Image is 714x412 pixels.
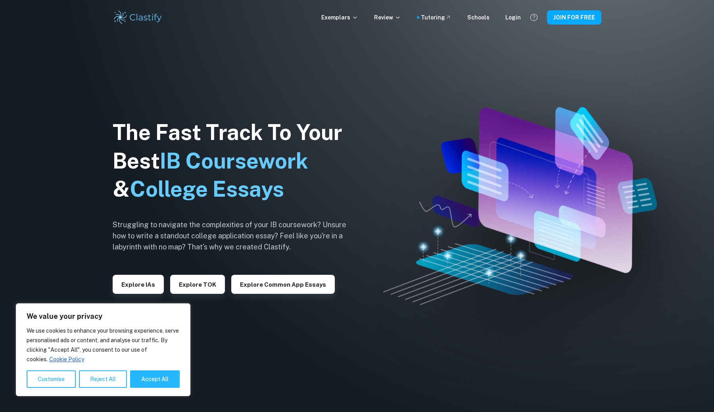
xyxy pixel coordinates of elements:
[113,219,359,253] h6: Struggling to navigate the complexities of your IB coursework? Unsure how to write a standout col...
[79,370,127,388] button: Reject All
[467,13,489,22] a: Schools
[113,280,164,288] a: Explore IAs
[130,176,284,201] span: College Essays
[160,148,308,173] span: IB Coursework
[505,13,521,22] a: Login
[27,312,180,321] p: We value your privacy
[231,280,335,288] a: Explore Common App essays
[16,303,190,396] div: We value your privacy
[383,107,657,305] img: Clastify hero
[27,370,76,388] button: Customise
[547,10,601,25] button: JOIN FOR FREE
[27,326,180,364] p: We use cookies to enhance your browsing experience, serve personalised ads or content, and analys...
[374,13,401,22] p: Review
[113,118,359,204] h1: The Fast Track To Your Best &
[130,370,180,388] button: Accept All
[321,13,358,22] p: Exemplars
[170,275,225,294] button: Explore TOK
[527,11,541,24] button: Help and Feedback
[113,275,164,294] button: Explore IAs
[421,13,451,22] a: Tutoring
[113,10,163,25] img: Clastify logo
[231,275,335,294] button: Explore Common App essays
[49,356,84,363] a: Cookie Policy
[170,280,225,288] a: Explore TOK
